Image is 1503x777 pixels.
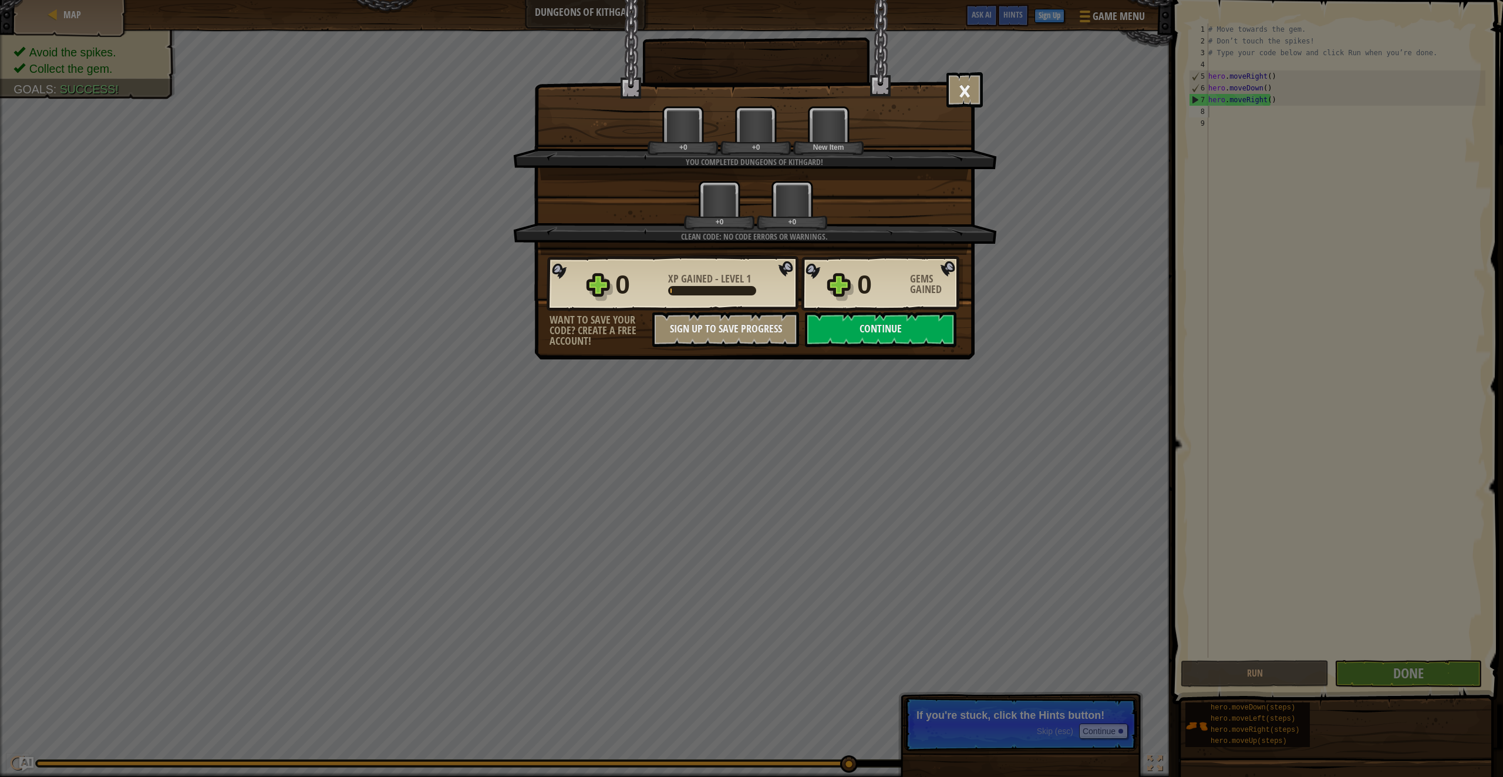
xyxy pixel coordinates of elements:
div: 0 [857,266,903,304]
button: × [946,72,983,107]
div: Want to save your code? Create a free account! [550,315,652,347]
div: You completed Dungeons of Kithgard! [569,156,939,168]
div: +0 [686,217,753,226]
div: - [668,274,751,284]
div: +0 [759,217,825,226]
div: Gems Gained [910,274,963,295]
div: New Item [796,143,862,152]
button: Sign Up to Save Progress [652,312,799,347]
div: +0 [650,143,716,152]
div: Clean code: no code errors or warnings. [569,231,939,243]
span: Level [719,271,746,286]
span: XP Gained [668,271,715,286]
div: 0 [615,266,661,304]
button: Continue [805,312,956,347]
span: 1 [746,271,751,286]
div: +0 [723,143,789,152]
